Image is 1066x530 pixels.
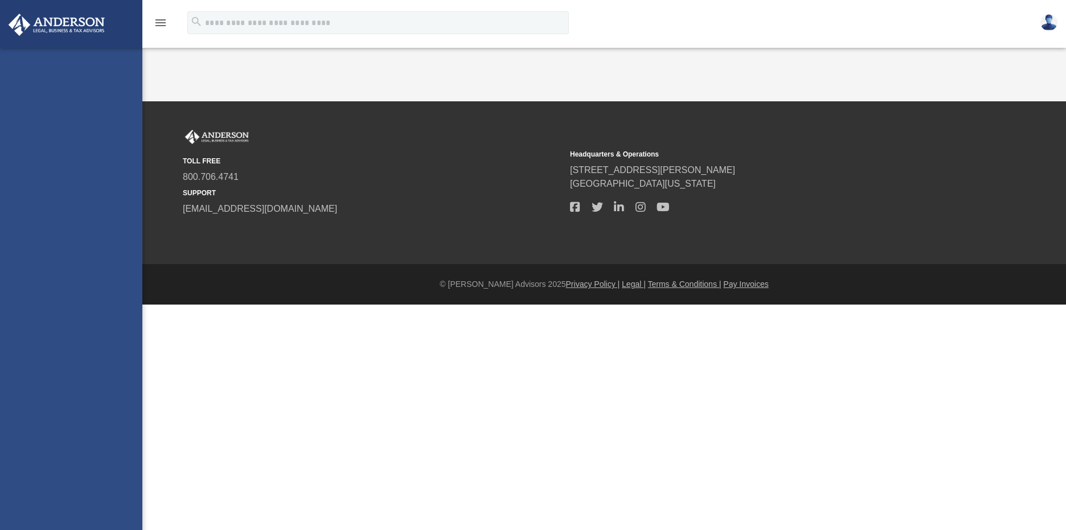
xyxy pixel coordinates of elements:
div: © [PERSON_NAME] Advisors 2025 [142,278,1066,290]
a: Pay Invoices [723,280,768,289]
img: Anderson Advisors Platinum Portal [183,130,251,145]
i: search [190,15,203,28]
a: [STREET_ADDRESS][PERSON_NAME] [570,165,735,175]
i: menu [154,16,167,30]
small: SUPPORT [183,188,562,198]
small: TOLL FREE [183,156,562,166]
img: User Pic [1040,14,1057,31]
a: Terms & Conditions | [648,280,721,289]
small: Headquarters & Operations [570,149,949,159]
a: 800.706.4741 [183,172,239,182]
a: [GEOGRAPHIC_DATA][US_STATE] [570,179,716,188]
a: menu [154,22,167,30]
a: Legal | [622,280,646,289]
a: [EMAIL_ADDRESS][DOMAIN_NAME] [183,204,337,213]
img: Anderson Advisors Platinum Portal [5,14,108,36]
a: Privacy Policy | [566,280,620,289]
